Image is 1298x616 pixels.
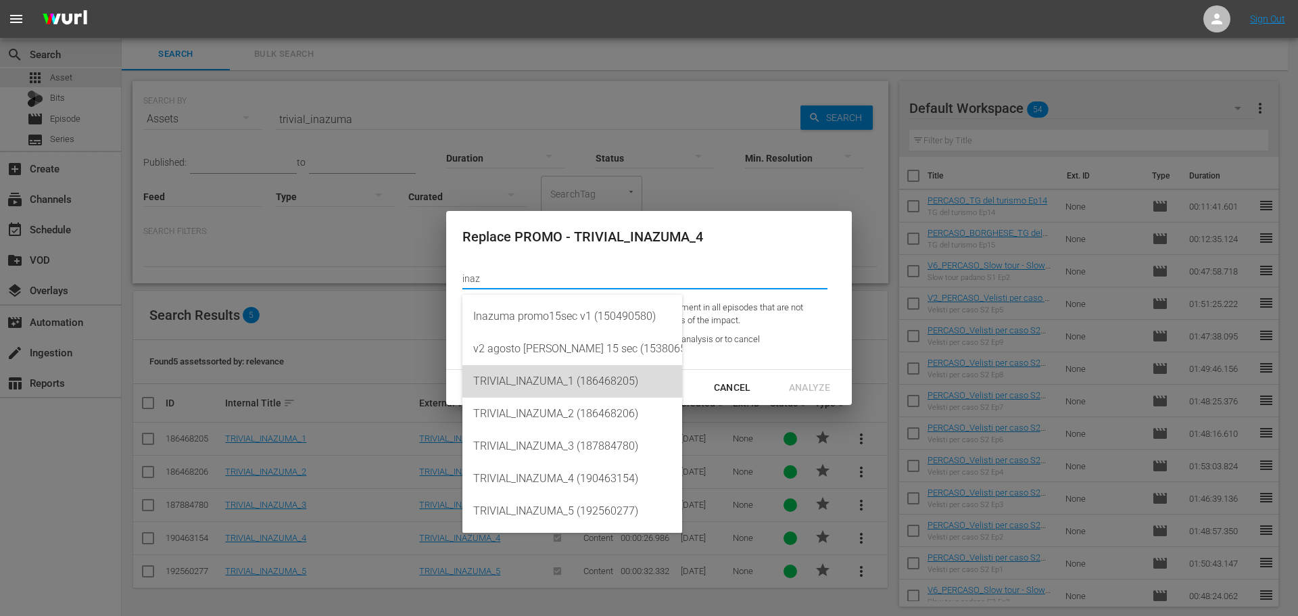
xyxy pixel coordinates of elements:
[473,430,671,463] div: TRIVIAL_INAZUMA_3 (187884780)
[473,398,671,430] div: TRIVIAL_INAZUMA_2 (186468206)
[473,495,671,527] div: TRIVIAL_INAZUMA_5 (192560277)
[473,333,671,365] div: v2 agosto [PERSON_NAME] 15 sec (153806527)
[473,365,671,398] div: TRIVIAL_INAZUMA_1 (186468205)
[1250,14,1285,24] a: Sign Out
[698,375,767,400] button: Cancel
[462,227,827,247] div: Replace PROMO - TRIVIAL_INAZUMA_4
[703,379,762,396] div: Cancel
[473,300,671,333] div: Inazuma promo15sec v1 (150490580)
[8,11,24,27] span: menu
[32,3,97,35] img: ans4CAIJ8jUAAAAAAAAAAAAAAAAAAAAAAAAgQb4GAAAAAAAAAAAAAAAAAAAAAAAAJMjXAAAAAAAAAAAAAAAAAAAAAAAAgAT5G...
[473,463,671,495] div: TRIVIAL_INAZUMA_4 (190463154)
